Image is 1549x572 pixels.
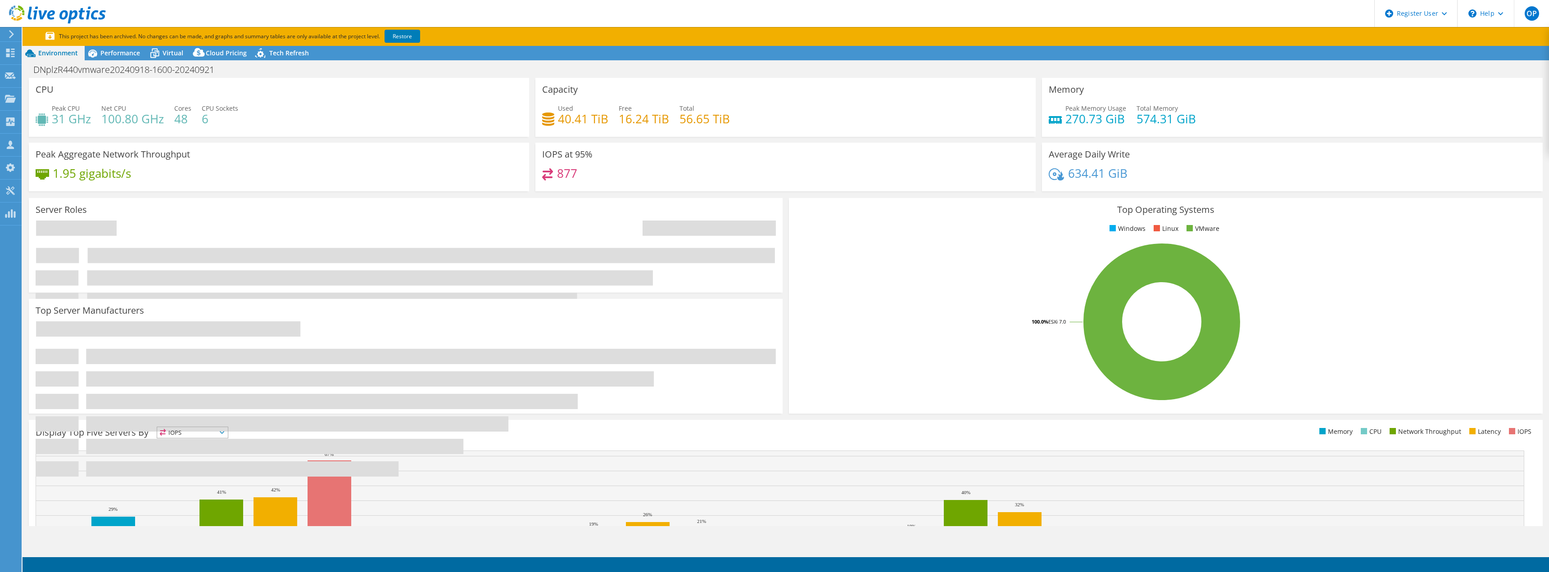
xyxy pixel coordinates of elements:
[557,168,577,178] h4: 877
[36,149,190,159] h3: Peak Aggregate Network Throughput
[101,104,126,113] span: Net CPU
[619,114,669,124] h4: 16.24 TiB
[1068,168,1128,178] h4: 634.41 GiB
[100,49,140,57] span: Performance
[1048,318,1066,325] tspan: ESXi 7.0
[558,114,608,124] h4: 40.41 TiB
[202,104,238,113] span: CPU Sockets
[1065,104,1126,113] span: Peak Memory Usage
[1151,224,1178,234] li: Linux
[542,85,578,95] h3: Capacity
[1137,104,1178,113] span: Total Memory
[217,489,226,495] text: 41%
[1107,224,1146,234] li: Windows
[206,49,247,57] span: Cloud Pricing
[697,518,706,524] text: 21%
[1467,427,1501,437] li: Latency
[796,205,1536,215] h3: Top Operating Systems
[385,30,420,43] a: Restore
[109,506,118,512] text: 29%
[1184,224,1219,234] li: VMware
[52,104,80,113] span: Peak CPU
[271,487,280,492] text: 42%
[542,149,593,159] h3: IOPS at 95%
[36,306,144,315] h3: Top Server Manufacturers
[589,521,598,527] text: 19%
[36,85,54,95] h3: CPU
[157,427,228,438] span: IOPS
[29,65,228,75] h1: DNplzR440vmware20240918-1600-20240921
[174,114,191,124] h4: 48
[1137,114,1196,124] h4: 574.31 GiB
[679,114,730,124] h4: 56.65 TiB
[163,49,183,57] span: Virtual
[558,104,573,113] span: Used
[643,512,652,517] text: 26%
[961,490,970,495] text: 40%
[619,104,632,113] span: Free
[1507,427,1531,437] li: IOPS
[907,523,916,529] text: 18%
[101,114,164,124] h4: 100.80 GHz
[1525,6,1539,21] span: OP
[53,168,131,178] h4: 1.95 gigabits/s
[1015,502,1024,507] text: 32%
[1065,114,1126,124] h4: 270.73 GiB
[38,49,78,57] span: Environment
[52,114,91,124] h4: 31 GHz
[269,49,309,57] span: Tech Refresh
[36,205,87,215] h3: Server Roles
[1049,85,1084,95] h3: Memory
[202,114,238,124] h4: 6
[1468,9,1477,18] svg: \n
[1359,427,1381,437] li: CPU
[174,104,191,113] span: Cores
[1032,318,1048,325] tspan: 100.0%
[1317,427,1353,437] li: Memory
[45,32,487,41] p: This project has been archived. No changes can be made, and graphs and summary tables are only av...
[1049,149,1130,159] h3: Average Daily Write
[1387,427,1461,437] li: Network Throughput
[679,104,694,113] span: Total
